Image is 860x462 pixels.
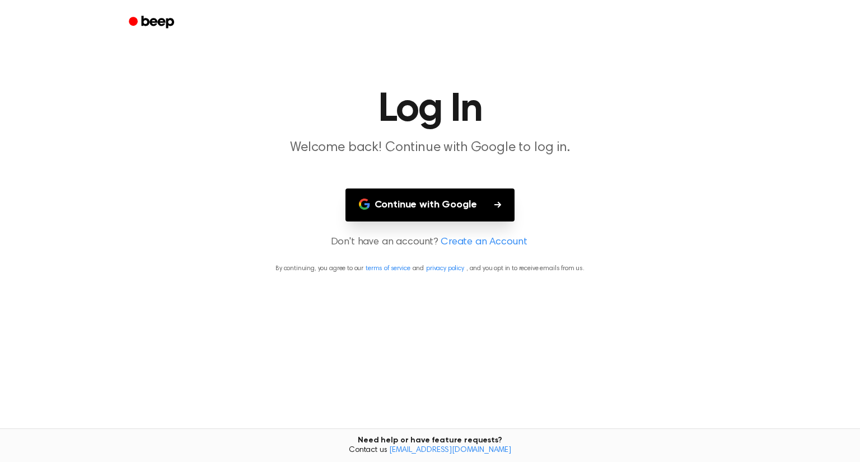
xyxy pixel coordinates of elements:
[143,89,717,130] h1: Log In
[441,235,527,250] a: Create an Account
[389,446,511,454] a: [EMAIL_ADDRESS][DOMAIN_NAME]
[345,188,515,221] button: Continue with Google
[366,265,410,272] a: terms of service
[7,446,853,456] span: Contact us
[13,263,847,274] p: By continuing, you agree to our and , and you opt in to receive emails from us.
[215,139,645,157] p: Welcome back! Continue with Google to log in.
[426,265,464,272] a: privacy policy
[121,12,184,34] a: Beep
[13,235,847,250] p: Don't have an account?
